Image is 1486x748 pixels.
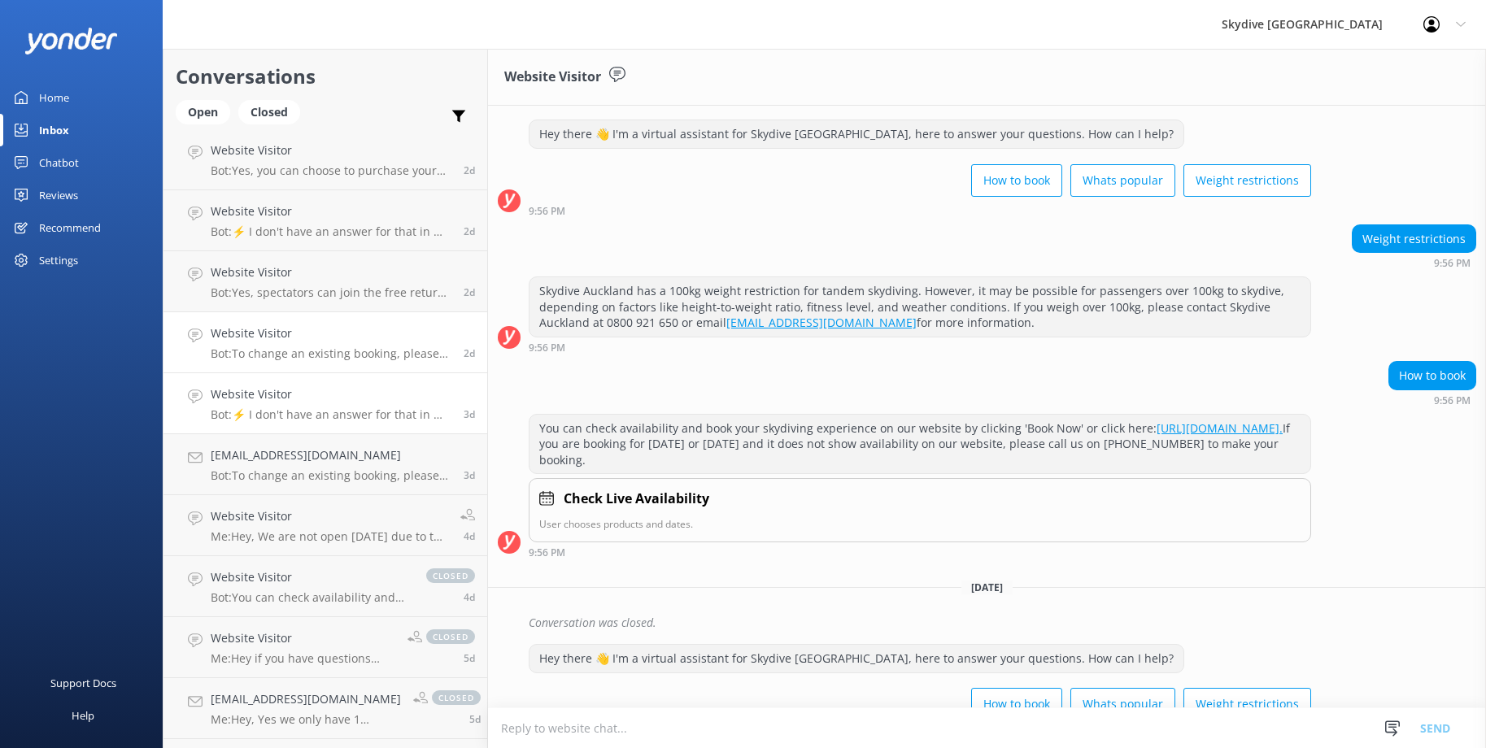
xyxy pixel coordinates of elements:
p: User chooses products and dates. [539,516,1301,532]
div: Conversation was closed. [529,609,1476,637]
span: [DATE] [961,581,1013,594]
h4: Check Live Availability [564,489,709,510]
h4: Website Visitor [211,507,448,525]
p: Bot: ⚡ I don't have an answer for that in my knowledge base. Please try and rephrase your questio... [211,407,451,422]
div: Aug 30 2025 09:56pm (UTC +12:00) Pacific/Auckland [529,341,1311,353]
a: [URL][DOMAIN_NAME]. [1157,420,1283,436]
div: Aug 30 2025 09:56pm (UTC +12:00) Pacific/Auckland [1388,394,1476,406]
p: Bot: You can check availability and book your skydiving experience on our website by clicking 'Bo... [211,590,410,605]
div: Open [176,100,230,124]
div: Aug 30 2025 09:56pm (UTC +12:00) Pacific/Auckland [529,546,1311,558]
a: Website VisitorBot:⚡ I don't have an answer for that in my knowledge base. Please try and rephras... [163,190,487,251]
p: Bot: Yes, spectators can join the free return transport from [GEOGRAPHIC_DATA] if there is space ... [211,285,451,300]
div: Skydive Auckland has a 100kg weight restriction for tandem skydiving. However, it may be possible... [529,277,1310,337]
a: Closed [238,102,308,120]
span: Aug 31 2025 10:22pm (UTC +12:00) Pacific/Auckland [464,468,475,482]
button: Whats popular [1070,688,1175,720]
a: Website VisitorMe:Hey if you have questions about a high altitude endorsement, please send us an ... [163,617,487,678]
div: Aug 30 2025 09:56pm (UTC +12:00) Pacific/Auckland [529,205,1311,216]
strong: 9:56 PM [529,343,565,353]
div: Hey there 👋 I'm a virtual assistant for Skydive [GEOGRAPHIC_DATA], here to answer your questions.... [529,645,1183,672]
div: 2025-08-30T21:30:33.067 [498,609,1476,637]
div: Support Docs [50,667,116,699]
span: Aug 30 2025 07:31pm (UTC +12:00) Pacific/Auckland [464,590,475,604]
span: closed [426,568,475,583]
div: Inbox [39,114,69,146]
a: Open [176,102,238,120]
p: Me: Hey, We are not open [DATE] due to the weather. Feel free to give us a call again as the phon... [211,529,448,544]
button: Weight restrictions [1183,164,1311,197]
a: Website VisitorBot:To change an existing booking, please forward your skydive booking confirmatio... [163,312,487,373]
h4: [EMAIL_ADDRESS][DOMAIN_NAME] [211,690,401,708]
div: Closed [238,100,300,124]
p: Bot: To change an existing booking, please forward your skydive booking confirmation to [EMAIL_AD... [211,346,451,361]
h2: Conversations [176,61,475,92]
a: Website VisitorBot:Yes, you can choose to purchase your videos and photos on the day of your skyd... [163,129,487,190]
button: Whats popular [1070,164,1175,197]
h4: Website Visitor [211,324,451,342]
div: Home [39,81,69,114]
div: Recommend [39,211,101,244]
div: Reviews [39,179,78,211]
strong: 9:56 PM [1434,396,1471,406]
strong: 9:56 PM [1434,259,1471,268]
span: Aug 30 2025 08:41am (UTC +12:00) Pacific/Auckland [469,712,481,726]
span: Sep 02 2025 11:24am (UTC +12:00) Pacific/Auckland [464,224,475,238]
div: Chatbot [39,146,79,179]
span: Sep 01 2025 10:01pm (UTC +12:00) Pacific/Auckland [464,285,475,299]
span: Sep 01 2025 09:37pm (UTC +12:00) Pacific/Auckland [464,346,475,360]
div: Aug 30 2025 09:56pm (UTC +12:00) Pacific/Auckland [1352,257,1476,268]
span: Aug 31 2025 10:47pm (UTC +12:00) Pacific/Auckland [464,407,475,421]
div: How to book [1389,362,1475,389]
div: Weight restrictions [1353,225,1475,253]
button: How to book [971,164,1062,197]
span: Sep 02 2025 01:53pm (UTC +12:00) Pacific/Auckland [464,163,475,177]
strong: 9:56 PM [529,548,565,558]
p: Me: Hey, Yes we only have 1 shuttle service per day at the moment as we are in our quieter season... [211,712,401,727]
h4: Website Visitor [211,568,410,586]
span: closed [426,629,475,644]
span: Aug 31 2025 09:29am (UTC +12:00) Pacific/Auckland [464,529,475,543]
div: You can check availability and book your skydiving experience on our website by clicking 'Book No... [529,415,1310,474]
strong: 9:56 PM [529,207,565,216]
h4: Website Visitor [211,629,395,647]
h3: Website Visitor [504,67,601,88]
img: yonder-white-logo.png [24,28,118,54]
span: closed [432,690,481,705]
div: Hey there 👋 I'm a virtual assistant for Skydive [GEOGRAPHIC_DATA], here to answer your questions.... [529,120,1183,148]
h4: [EMAIL_ADDRESS][DOMAIN_NAME] [211,446,451,464]
h4: Website Visitor [211,263,451,281]
button: How to book [971,688,1062,720]
button: Weight restrictions [1183,688,1311,720]
h4: Website Visitor [211,141,451,159]
h4: Website Visitor [211,385,451,403]
div: Settings [39,244,78,276]
a: Website VisitorBot:⚡ I don't have an answer for that in my knowledge base. Please try and rephras... [163,373,487,434]
span: Aug 30 2025 08:42am (UTC +12:00) Pacific/Auckland [464,651,475,665]
p: Bot: To change an existing booking, please forward your skydive booking confirmation to [EMAIL_AD... [211,468,451,483]
p: Me: Hey if you have questions about a high altitude endorsement, please send us an email or give ... [211,651,395,666]
a: Website VisitorBot:You can check availability and book your skydiving experience on our website b... [163,556,487,617]
a: Website VisitorBot:Yes, spectators can join the free return transport from [GEOGRAPHIC_DATA] if t... [163,251,487,312]
a: [EMAIL_ADDRESS][DOMAIN_NAME]Bot:To change an existing booking, please forward your skydive bookin... [163,434,487,495]
a: [EMAIL_ADDRESS][DOMAIN_NAME] [726,315,917,330]
a: Website VisitorMe:Hey, We are not open [DATE] due to the weather. Feel free to give us a call aga... [163,495,487,556]
p: Bot: Yes, you can choose to purchase your videos and photos on the day of your skydive. The team ... [211,163,451,178]
a: [EMAIL_ADDRESS][DOMAIN_NAME]Me:Hey, Yes we only have 1 shuttle service per day at the moment as w... [163,678,487,739]
p: Bot: ⚡ I don't have an answer for that in my knowledge base. Please try and rephrase your questio... [211,224,451,239]
h4: Website Visitor [211,202,451,220]
div: Help [72,699,94,732]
